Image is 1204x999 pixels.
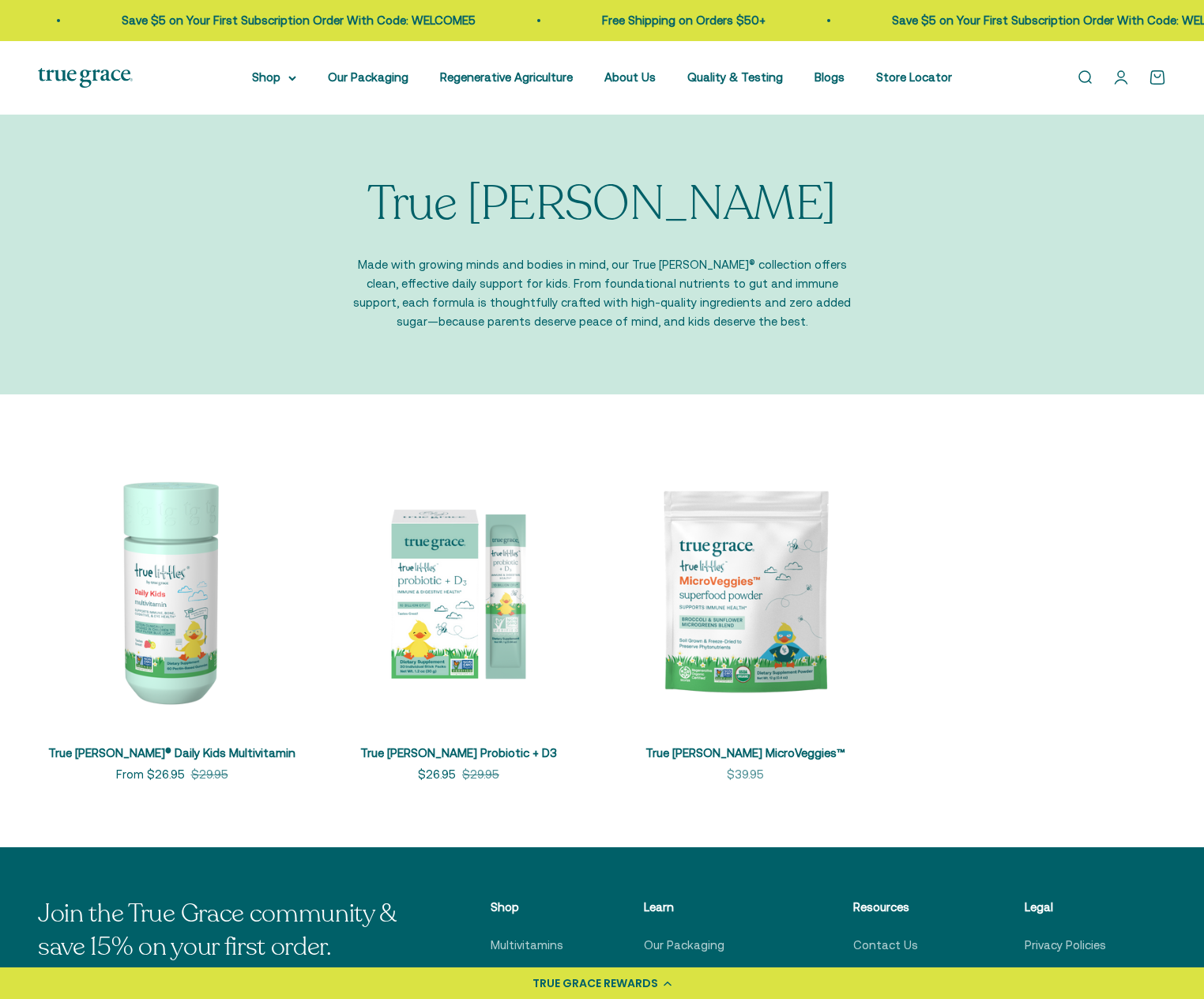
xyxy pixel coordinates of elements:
[360,746,557,760] a: True [PERSON_NAME] Probiotic + D3
[1025,936,1106,955] a: Privacy Policies
[191,765,228,784] compare-at-price: $29.95
[92,11,446,30] p: Save $5 on Your First Subscription Order With Code: WELCOME5
[876,70,952,84] a: Store Locator
[48,746,295,760] a: True [PERSON_NAME]® Daily Kids Multivitamin
[644,936,724,955] a: Our Packaging
[853,964,918,983] a: My Account
[611,458,879,726] img: Kids Daily Superfood for Immune Health* Easy way for kids to get more greens in their diet Regene...
[38,458,306,726] img: True Littles® Daily Kids Multivitamin
[367,178,836,230] p: True [PERSON_NAME]
[491,898,566,917] p: Shop
[491,936,563,955] a: Multivitamins
[418,765,456,784] sale-price: $26.95
[815,70,845,84] a: Blogs
[491,964,546,983] a: Probiotics
[572,13,736,27] a: Free Shipping on Orders $50+
[604,70,656,84] a: About Us
[328,70,408,84] a: Our Packaging
[532,975,658,992] div: TRUE GRACE REWARDS
[687,70,783,84] a: Quality & Testing
[853,936,918,955] a: Contact Us
[644,964,777,983] a: Regenerative Agriculture
[1025,898,1134,917] p: Legal
[644,898,777,917] p: Learn
[440,70,573,84] a: Regenerative Agriculture
[38,898,414,963] p: Join the True Grace community & save 15% on your first order.
[727,765,764,784] sale-price: $39.95
[645,746,845,760] a: True [PERSON_NAME] MicroVeggies™
[116,765,185,784] sale-price: From $26.95
[462,765,499,784] compare-at-price: $29.95
[325,458,593,726] img: Vitamin D is essential for your little one’s development and immune health, and it can be tricky ...
[252,68,296,87] summary: Shop
[853,898,947,917] p: Resources
[345,255,859,331] p: Made with growing minds and bodies in mind, our True [PERSON_NAME]® collection offers clean, effe...
[1025,964,1134,983] a: Terms & Conditions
